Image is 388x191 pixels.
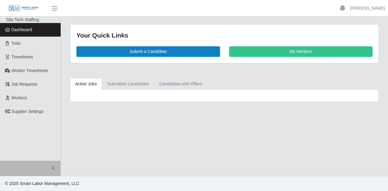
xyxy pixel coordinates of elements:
span: © 2025 Smart Labor Management, LLC [5,181,79,186]
span: Supplier Settings [12,109,44,114]
a: My Workers [229,46,373,57]
span: Timesheets [12,54,33,59]
span: Dashboard [12,27,32,32]
span: Job Requests [12,82,38,87]
a: Submit a Candidate [76,46,220,57]
span: Todo [12,41,21,46]
a: Candidates with Offers [154,78,207,90]
span: Workers [12,95,27,100]
a: Active Jobs [70,78,102,90]
span: Worker Timesheets [12,68,48,73]
img: SLM Logo [8,5,39,12]
a: [PERSON_NAME] [350,5,385,12]
a: Submitted Candidates [102,78,154,90]
span: Site Tech Staffing [6,17,39,22]
div: Your Quick Links [76,31,373,40]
